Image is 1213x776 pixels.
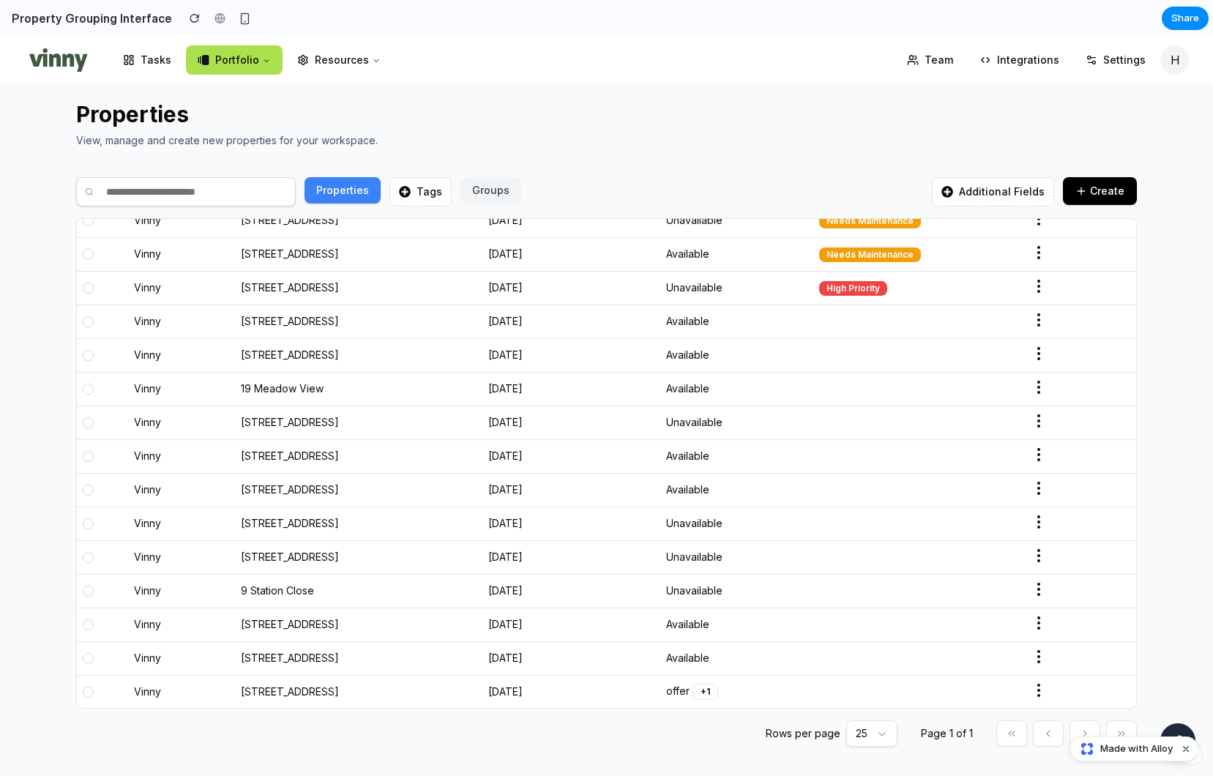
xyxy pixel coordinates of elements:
td: Vinny [128,201,235,234]
td: Vinny [128,167,235,201]
td: offer [660,638,813,672]
button: Additional Fields [932,141,1054,170]
td: Available [660,436,813,470]
td: [DATE] [482,470,660,504]
td: Vinny [128,436,235,470]
span: Page 1 of 1 [921,690,973,704]
td: [STREET_ADDRESS] [235,268,482,302]
a: Settings [1074,9,1157,38]
td: [DATE] [482,201,660,234]
td: [DATE] [482,436,660,470]
td: Vinny [128,234,235,268]
td: Vinny [128,537,235,571]
td: Vinny [128,638,235,672]
div: Needs Maintenance [819,177,921,192]
td: [DATE] [482,504,660,537]
span: Create [1090,147,1124,162]
td: Available [660,302,813,335]
td: Vinny [128,605,235,638]
td: [DATE] [482,167,660,201]
td: [STREET_ADDRESS] [235,234,482,268]
td: [DATE] [482,268,660,302]
td: [STREET_ADDRESS] [235,201,482,234]
td: [DATE] [482,605,660,638]
span: H [1160,9,1190,38]
td: Unavailable [660,234,813,268]
td: [STREET_ADDRESS] [235,638,482,672]
td: [STREET_ADDRESS] [235,504,482,537]
td: Unavailable [660,504,813,537]
td: [DATE] [482,335,660,369]
span: Rows per page [766,690,840,704]
td: Vinny [128,335,235,369]
button: Share [1162,7,1209,30]
button: Tags [389,141,452,170]
td: [STREET_ADDRESS] [235,302,482,335]
h2: Property Grouping Interface [6,10,172,27]
td: [STREET_ADDRESS] [235,403,482,436]
a: Integrations [968,9,1071,38]
img: Search [85,148,94,163]
span: Made with Alloy [1100,742,1173,756]
div: Needs Maintenance [819,211,921,225]
td: Available [660,571,813,605]
td: Available [660,268,813,302]
button: Dismiss watermark [1177,740,1195,758]
a: Tasks [111,9,183,38]
button: Groups [460,141,521,167]
h2: Properties [76,64,1137,91]
a: Team [895,9,965,38]
td: Vinny [128,403,235,436]
td: [STREET_ADDRESS] [235,605,482,638]
td: 9 Station Close [235,537,482,571]
td: Vinny [128,470,235,504]
td: Unavailable [660,369,813,403]
td: [DATE] [482,369,660,403]
td: Available [660,403,813,436]
td: Vinny [128,302,235,335]
td: [STREET_ADDRESS] [235,470,482,504]
td: [DATE] [482,571,660,605]
button: Resources [285,9,392,38]
a: Made with Alloy [1071,742,1174,756]
p: View, manage and create new properties for your workspace. [76,97,378,111]
td: Unavailable [660,537,813,571]
td: Vinny [128,504,235,537]
td: [DATE] [482,234,660,268]
td: [DATE] [482,537,660,571]
td: [STREET_ADDRESS] [235,436,482,470]
td: [STREET_ADDRESS] [235,369,482,403]
button: Portfolio [186,9,283,38]
td: Available [660,335,813,369]
td: [DATE] [482,302,660,335]
img: Add [1075,149,1087,160]
div: High Priority [819,245,887,259]
td: Available [660,201,813,234]
td: Available [660,605,813,638]
td: [DATE] [482,638,660,672]
td: [DATE] [482,403,660,436]
td: Unavailable [660,470,813,504]
td: Vinny [128,369,235,403]
td: Vinny [128,268,235,302]
td: 19 Meadow View [235,335,482,369]
span: Share [1171,11,1199,26]
td: Vinny [128,571,235,605]
div: +1 [693,647,718,663]
td: [STREET_ADDRESS] [235,571,482,605]
img: Logo [29,12,88,35]
td: Unavailable [660,167,813,201]
td: [STREET_ADDRESS] [235,167,482,201]
button: Properties [305,141,381,167]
